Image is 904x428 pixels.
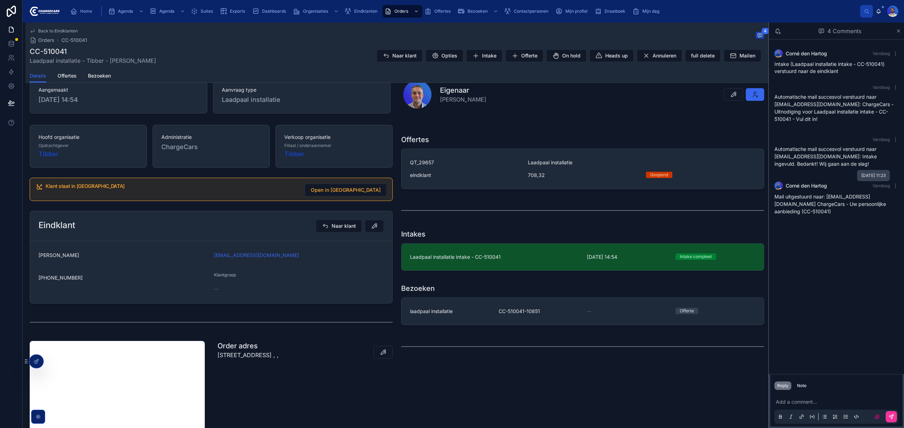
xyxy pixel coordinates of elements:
[354,8,377,14] span: Eindklanten
[528,172,637,179] span: 708,32
[38,28,78,34] span: Back to Eindklanten
[30,47,156,56] h1: CC-510041
[38,134,138,141] span: Hoofd organisatie
[827,27,861,35] span: 4 Comments
[189,5,218,18] a: Suites
[739,52,755,59] span: Mailen
[441,52,457,59] span: Opties
[861,173,886,178] span: [DATE] 11:23
[46,184,299,189] h5: Klant staat in Hubspot
[284,143,332,148] span: Filiaal / onderaannemer
[685,49,721,62] button: full delete
[30,69,46,83] a: Details
[873,51,890,56] span: Vandaag
[642,8,659,14] span: Mijn dag
[440,85,486,95] h1: Eigenaar
[214,286,218,293] span: --
[587,308,591,315] span: --
[118,8,133,14] span: Agenda
[786,50,827,57] span: Corné den Hartog
[38,143,69,148] span: Opdrachtgever
[440,95,486,104] span: [PERSON_NAME]
[434,8,451,14] span: Offertes
[284,149,304,159] a: Tibber
[250,5,291,18] a: Dashboards
[80,8,92,14] span: Home
[797,383,807,389] div: Note
[456,5,502,18] a: Bezoeken
[514,8,548,14] span: Contactpersonen
[873,183,890,188] span: Vandaag
[505,49,543,62] button: Offerte
[546,49,587,62] button: On hold
[303,8,328,14] span: Organisaties
[305,184,387,196] button: Open in [GEOGRAPHIC_DATA]
[218,341,279,351] h1: Order adres
[482,52,496,59] span: Intake
[316,220,362,232] button: Naar klant
[410,308,453,315] span: laadpaal installatie
[332,222,356,230] span: Naar klant
[30,37,54,44] a: Orders
[38,274,208,281] span: [PHONE_NUMBER]
[650,172,668,178] div: Geopend
[88,69,111,84] a: Bezoeken
[88,72,111,79] span: Bezoeken
[426,49,463,62] button: Opties
[468,8,488,14] span: Bezoeken
[311,187,381,194] span: Open in [GEOGRAPHIC_DATA]
[724,49,761,62] button: Mailen
[342,5,382,18] a: Eindklanten
[291,5,342,18] a: Organisaties
[653,52,676,59] span: Annuleren
[873,85,890,90] span: Vandaag
[410,253,578,261] span: Laadpaal installatie intake - CC-510041
[401,283,435,293] h1: Bezoeken
[30,28,78,34] a: Back to Eindklanten
[593,5,630,18] a: Draaiboek
[402,244,764,270] a: Laadpaal installatie intake - CC-510041[DATE] 14:54Intake compleet
[68,5,97,18] a: Home
[680,253,712,260] div: Intake compleet
[161,134,261,141] span: Administratie
[774,93,898,123] p: Automatische mail succesvol verstuurd naar [EMAIL_ADDRESS][DOMAIN_NAME]: ChargeCars - Uitnodiging...
[214,272,236,277] span: Klantgroep
[756,32,764,40] button: 4
[61,37,87,44] a: CC-510041
[38,149,59,159] a: Tibber
[774,145,898,167] p: Automatische mail succesvol verstuurd naar [EMAIL_ADDRESS][DOMAIN_NAME]: Intake ingevuld. Bedankt...
[38,37,54,44] span: Orders
[218,5,250,18] a: Exports
[774,193,898,215] p: Mail uitgestuurd naar: [EMAIL_ADDRESS][DOMAIN_NAME] ChargeCars - Uw persoonlijke aanbieding (CC-5...
[230,8,245,14] span: Exports
[680,308,694,314] div: Offerte
[38,220,75,231] h2: Eindklant
[499,308,579,315] span: CC-510041-10851
[38,252,208,259] span: [PERSON_NAME]
[587,253,667,261] span: [DATE] 14:54
[147,5,189,18] a: Agenda
[382,5,422,18] a: Orders
[38,86,198,93] span: Aangemaakt
[691,52,715,59] span: full delete
[466,49,502,62] button: Intake
[589,49,634,62] button: Heads up
[410,159,519,166] span: QT_29657
[402,149,764,189] a: QT_29657Laadpaal installatieeindklant708,32Geopend
[222,95,280,105] span: Laadpaal installatie
[106,5,147,18] a: Agenda
[201,8,213,14] span: Suites
[502,5,553,18] a: Contactpersonen
[376,49,423,62] button: Naar klant
[873,137,890,142] span: Vandaag
[630,5,664,18] a: Mijn dag
[218,351,279,359] p: [STREET_ADDRESS] , ,
[65,4,860,19] div: scrollable content
[161,142,198,152] span: ChargeCars
[794,381,809,390] button: Note
[401,229,426,239] h1: Intakes
[214,252,299,259] a: [EMAIL_ADDRESS][DOMAIN_NAME]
